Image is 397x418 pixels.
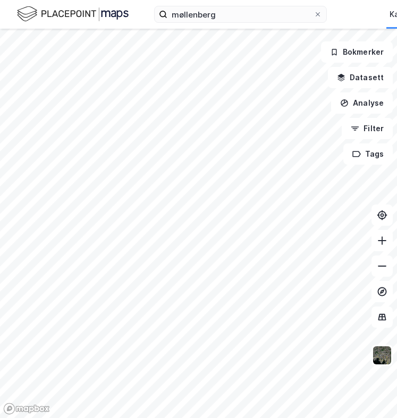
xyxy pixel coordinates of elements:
button: Tags [343,143,393,165]
img: 9k= [372,345,392,365]
input: Søk på adresse, matrikkel, gårdeiere, leietakere eller personer [167,6,314,22]
img: logo.f888ab2527a4732fd821a326f86c7f29.svg [17,5,129,23]
button: Datasett [328,67,393,88]
button: Analyse [331,92,393,114]
button: Filter [342,118,393,139]
button: Bokmerker [321,41,393,63]
iframe: Chat Widget [344,367,397,418]
a: Mapbox homepage [3,403,50,415]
